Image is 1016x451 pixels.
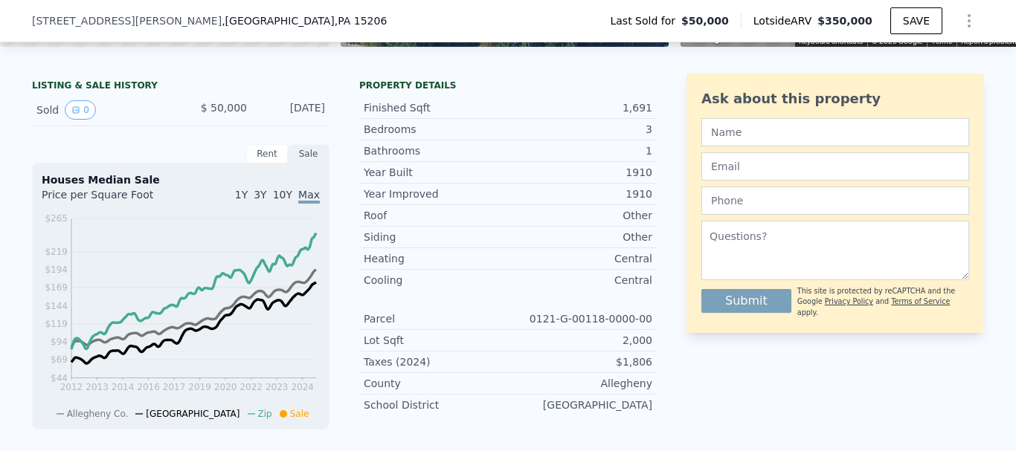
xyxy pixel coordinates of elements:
[508,311,652,326] div: 0121-G-00118-0000-00
[273,189,292,201] span: 10Y
[364,208,508,223] div: Roof
[137,382,160,392] tspan: 2016
[825,297,873,305] a: Privacy Policy
[701,118,969,146] input: Name
[364,398,508,412] div: School District
[51,373,68,383] tspan: $44
[701,289,791,313] button: Submit
[298,189,320,204] span: Max
[45,247,68,257] tspan: $219
[508,208,652,223] div: Other
[246,144,288,163] div: Rent
[954,6,984,36] button: Show Options
[364,186,508,201] div: Year Improved
[51,337,68,347] tspan: $94
[222,13,387,28] span: , [GEOGRAPHIC_DATA]
[214,382,237,392] tspan: 2020
[359,80,657,91] div: Property details
[817,15,872,27] span: $350,000
[364,376,508,391] div: County
[364,122,508,137] div: Bedrooms
[508,251,652,266] div: Central
[254,189,266,201] span: 3Y
[508,354,652,369] div: $1,806
[45,213,68,224] tspan: $265
[610,13,681,28] span: Last Sold for
[42,187,181,211] div: Price per Square Foot
[797,286,969,318] div: This site is protected by reCAPTCHA and the Google and apply.
[753,13,817,28] span: Lotside ARV
[364,100,508,115] div: Finished Sqft
[288,144,329,163] div: Sale
[508,186,652,201] div: 1910
[891,297,950,305] a: Terms of Service
[508,165,652,180] div: 1910
[146,409,239,419] span: [GEOGRAPHIC_DATA]
[259,100,325,120] div: [DATE]
[508,230,652,244] div: Other
[36,100,169,120] div: Sold
[258,409,272,419] span: Zip
[45,265,68,275] tspan: $194
[67,409,129,419] span: Allegheny Co.
[364,143,508,158] div: Bathrooms
[364,165,508,180] div: Year Built
[890,7,942,34] button: SAVE
[290,409,309,419] span: Sale
[266,382,289,392] tspan: 2023
[86,382,109,392] tspan: 2013
[508,100,652,115] div: 1,691
[508,122,652,137] div: 3
[364,230,508,244] div: Siding
[701,186,969,215] input: Phone
[364,333,508,348] div: Lot Sqft
[364,354,508,369] div: Taxes (2024)
[188,382,211,392] tspan: 2019
[364,273,508,288] div: Cooling
[45,319,68,329] tspan: $119
[508,273,652,288] div: Central
[681,13,729,28] span: $50,000
[701,152,969,181] input: Email
[508,333,652,348] div: 2,000
[701,88,969,109] div: Ask about this property
[239,382,263,392] tspan: 2022
[235,189,248,201] span: 1Y
[32,80,329,94] div: LISTING & SALE HISTORY
[163,382,186,392] tspan: 2017
[508,143,652,158] div: 1
[508,398,652,412] div: [GEOGRAPHIC_DATA]
[291,382,314,392] tspan: 2024
[32,13,222,28] span: [STREET_ADDRESS][PERSON_NAME]
[42,172,320,187] div: Houses Median Sale
[45,282,68,293] tspan: $169
[508,376,652,391] div: Allegheny
[364,311,508,326] div: Parcel
[51,354,68,365] tspan: $69
[364,251,508,266] div: Heating
[45,301,68,311] tspan: $144
[60,382,83,392] tspan: 2012
[335,15,388,27] span: , PA 15206
[201,102,247,114] span: $ 50,000
[65,100,96,120] button: View historical data
[112,382,135,392] tspan: 2014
